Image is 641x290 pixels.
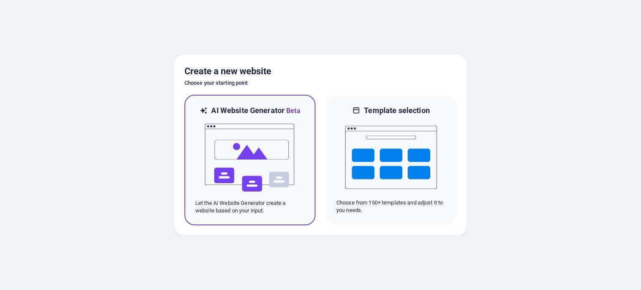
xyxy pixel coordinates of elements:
div: AI Website GeneratorBetaaiLet the AI Website Generator create a website based on your input. [184,95,315,225]
h5: Create a new website [184,65,457,78]
h6: Choose your starting point [184,78,457,88]
img: ai [204,116,296,199]
h6: Template selection [364,106,429,116]
span: Beta [285,107,300,115]
p: Let the AI Website Generator create a website based on your input. [195,199,305,214]
div: Template selectionChoose from 150+ templates and adjust it to you needs. [326,95,457,225]
h6: AI Website Generator [211,106,300,116]
p: Choose from 150+ templates and adjust it to you needs. [336,199,446,214]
